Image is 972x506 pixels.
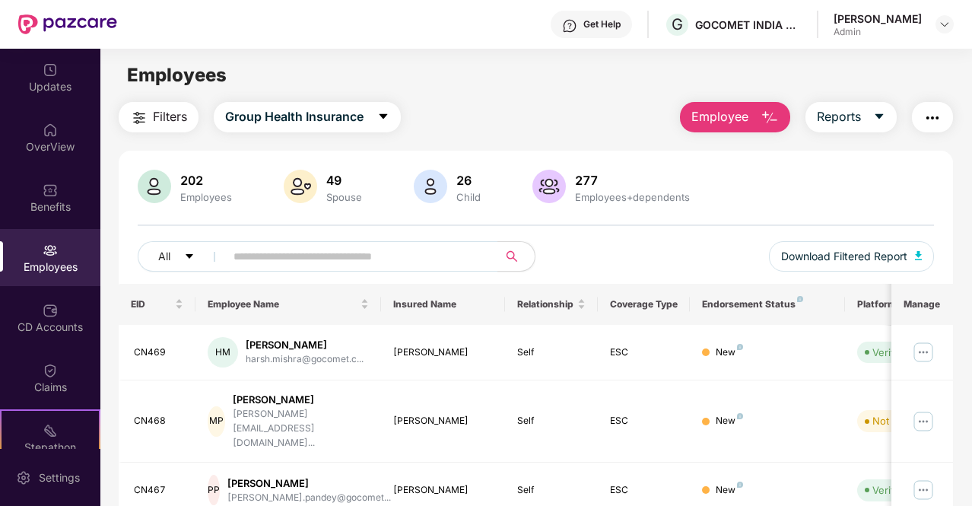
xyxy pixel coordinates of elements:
[214,102,401,132] button: Group Health Insurancecaret-down
[43,363,58,378] img: svg+xml;base64,PHN2ZyBpZD0iQ2xhaW0iIHhtbG5zPSJodHRwOi8vd3d3LnczLm9yZy8yMDAwL3N2ZyIgd2lkdGg9IjIwIi...
[497,250,527,263] span: search
[184,251,195,263] span: caret-down
[532,170,566,203] img: svg+xml;base64,PHN2ZyB4bWxucz0iaHR0cDovL3d3dy53My5vcmcvMjAwMC9zdmciIHhtbG5zOnhsaW5rPSJodHRwOi8vd3...
[127,64,227,86] span: Employees
[225,107,364,126] span: Group Health Insurance
[497,241,535,272] button: search
[572,173,693,188] div: 277
[872,482,909,498] div: Verified
[769,241,935,272] button: Download Filtered Report
[517,414,586,428] div: Self
[453,173,484,188] div: 26
[891,284,953,325] th: Manage
[393,414,493,428] div: [PERSON_NAME]
[572,191,693,203] div: Employees+dependents
[610,345,678,360] div: ESC
[18,14,117,34] img: New Pazcare Logo
[517,483,586,498] div: Self
[134,345,184,360] div: CN469
[610,483,678,498] div: ESC
[177,191,235,203] div: Employees
[737,344,743,350] img: svg+xml;base64,PHN2ZyB4bWxucz0iaHR0cDovL3d3dy53My5vcmcvMjAwMC9zdmciIHdpZHRoPSI4IiBoZWlnaHQ9IjgiIH...
[43,303,58,318] img: svg+xml;base64,PHN2ZyBpZD0iQ0RfQWNjb3VudHMiIGRhdGEtbmFtZT0iQ0QgQWNjb3VudHMiIHhtbG5zPSJodHRwOi8vd3...
[43,183,58,198] img: svg+xml;base64,PHN2ZyBpZD0iQmVuZWZpdHMiIHhtbG5zPSJodHRwOi8vd3d3LnczLm9yZy8yMDAwL3N2ZyIgd2lkdGg9Ij...
[716,414,743,428] div: New
[119,102,199,132] button: Filters
[43,123,58,138] img: svg+xml;base64,PHN2ZyBpZD0iSG9tZSIgeG1sbnM9Imh0dHA6Ly93d3cudzMub3JnLzIwMDAvc3ZnIiB3aWR0aD0iMjAiIG...
[130,109,148,127] img: svg+xml;base64,PHN2ZyB4bWxucz0iaHR0cDovL3d3dy53My5vcmcvMjAwMC9zdmciIHdpZHRoPSIyNCIgaGVpZ2h0PSIyNC...
[134,414,184,428] div: CN468
[119,284,196,325] th: EID
[453,191,484,203] div: Child
[43,62,58,78] img: svg+xml;base64,PHN2ZyBpZD0iVXBkYXRlZCIgeG1sbnM9Imh0dHA6Ly93d3cudzMub3JnLzIwMDAvc3ZnIiB3aWR0aD0iMj...
[857,298,941,310] div: Platform Status
[583,18,621,30] div: Get Help
[873,110,885,124] span: caret-down
[911,409,935,434] img: manageButton
[43,243,58,258] img: svg+xml;base64,PHN2ZyBpZD0iRW1wbG95ZWVzIiB4bWxucz0iaHR0cDovL3d3dy53My5vcmcvMjAwMC9zdmciIHdpZHRoPS...
[377,110,389,124] span: caret-down
[817,107,861,126] span: Reports
[610,414,678,428] div: ESC
[233,407,369,450] div: [PERSON_NAME][EMAIL_ADDRESS][DOMAIN_NAME]...
[208,337,238,368] div: HM
[323,191,365,203] div: Spouse
[695,18,802,32] div: GOCOMET INDIA PRIVATE LIMITED
[246,338,364,352] div: [PERSON_NAME]
[737,482,743,488] img: svg+xml;base64,PHN2ZyB4bWxucz0iaHR0cDovL3d3dy53My5vcmcvMjAwMC9zdmciIHdpZHRoPSI4IiBoZWlnaHQ9IjgiIH...
[208,475,220,505] div: PP
[680,102,790,132] button: Employee
[737,413,743,419] img: svg+xml;base64,PHN2ZyB4bWxucz0iaHR0cDovL3d3dy53My5vcmcvMjAwMC9zdmciIHdpZHRoPSI4IiBoZWlnaHQ9IjgiIH...
[716,345,743,360] div: New
[208,406,225,437] div: MP
[323,173,365,188] div: 49
[208,298,357,310] span: Employee Name
[195,284,381,325] th: Employee Name
[872,413,928,428] div: Not Verified
[911,340,935,364] img: manageButton
[153,107,187,126] span: Filters
[381,284,505,325] th: Insured Name
[915,251,923,260] img: svg+xml;base64,PHN2ZyB4bWxucz0iaHR0cDovL3d3dy53My5vcmcvMjAwMC9zdmciIHhtbG5zOnhsaW5rPSJodHRwOi8vd3...
[781,248,907,265] span: Download Filtered Report
[517,345,586,360] div: Self
[393,345,493,360] div: [PERSON_NAME]
[672,15,683,33] span: G
[284,170,317,203] img: svg+xml;base64,PHN2ZyB4bWxucz0iaHR0cDovL3d3dy53My5vcmcvMjAwMC9zdmciIHhtbG5zOnhsaW5rPSJodHRwOi8vd3...
[517,298,574,310] span: Relationship
[923,109,942,127] img: svg+xml;base64,PHN2ZyB4bWxucz0iaHR0cDovL3d3dy53My5vcmcvMjAwMC9zdmciIHdpZHRoPSIyNCIgaGVpZ2h0PSIyNC...
[414,170,447,203] img: svg+xml;base64,PHN2ZyB4bWxucz0iaHR0cDovL3d3dy53My5vcmcvMjAwMC9zdmciIHhtbG5zOnhsaW5rPSJodHRwOi8vd3...
[702,298,832,310] div: Endorsement Status
[134,483,184,498] div: CN467
[2,440,99,455] div: Stepathon
[16,470,31,485] img: svg+xml;base64,PHN2ZyBpZD0iU2V0dGluZy0yMHgyMCIgeG1sbnM9Imh0dHA6Ly93d3cudzMub3JnLzIwMDAvc3ZnIiB3aW...
[393,483,493,498] div: [PERSON_NAME]
[562,18,577,33] img: svg+xml;base64,PHN2ZyBpZD0iSGVscC0zMngzMiIgeG1sbnM9Imh0dHA6Ly93d3cudzMub3JnLzIwMDAvc3ZnIiB3aWR0aD...
[227,476,391,491] div: [PERSON_NAME]
[138,170,171,203] img: svg+xml;base64,PHN2ZyB4bWxucz0iaHR0cDovL3d3dy53My5vcmcvMjAwMC9zdmciIHhtbG5zOnhsaW5rPSJodHRwOi8vd3...
[761,109,779,127] img: svg+xml;base64,PHN2ZyB4bWxucz0iaHR0cDovL3d3dy53My5vcmcvMjAwMC9zdmciIHhtbG5zOnhsaW5rPSJodHRwOi8vd3...
[227,491,391,505] div: [PERSON_NAME].pandey@gocomet...
[805,102,897,132] button: Reportscaret-down
[598,284,691,325] th: Coverage Type
[716,483,743,498] div: New
[939,18,951,30] img: svg+xml;base64,PHN2ZyBpZD0iRHJvcGRvd24tMzJ4MzIiIHhtbG5zPSJodHRwOi8vd3d3LnczLm9yZy8yMDAwL3N2ZyIgd2...
[233,393,369,407] div: [PERSON_NAME]
[872,345,909,360] div: Verified
[138,241,230,272] button: Allcaret-down
[911,478,935,502] img: manageButton
[158,248,170,265] span: All
[177,173,235,188] div: 202
[505,284,598,325] th: Relationship
[834,11,922,26] div: [PERSON_NAME]
[34,470,84,485] div: Settings
[43,423,58,438] img: svg+xml;base64,PHN2ZyB4bWxucz0iaHR0cDovL3d3dy53My5vcmcvMjAwMC9zdmciIHdpZHRoPSIyMSIgaGVpZ2h0PSIyMC...
[797,296,803,302] img: svg+xml;base64,PHN2ZyB4bWxucz0iaHR0cDovL3d3dy53My5vcmcvMjAwMC9zdmciIHdpZHRoPSI4IiBoZWlnaHQ9IjgiIH...
[131,298,173,310] span: EID
[246,352,364,367] div: harsh.mishra@gocomet.c...
[834,26,922,38] div: Admin
[691,107,748,126] span: Employee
